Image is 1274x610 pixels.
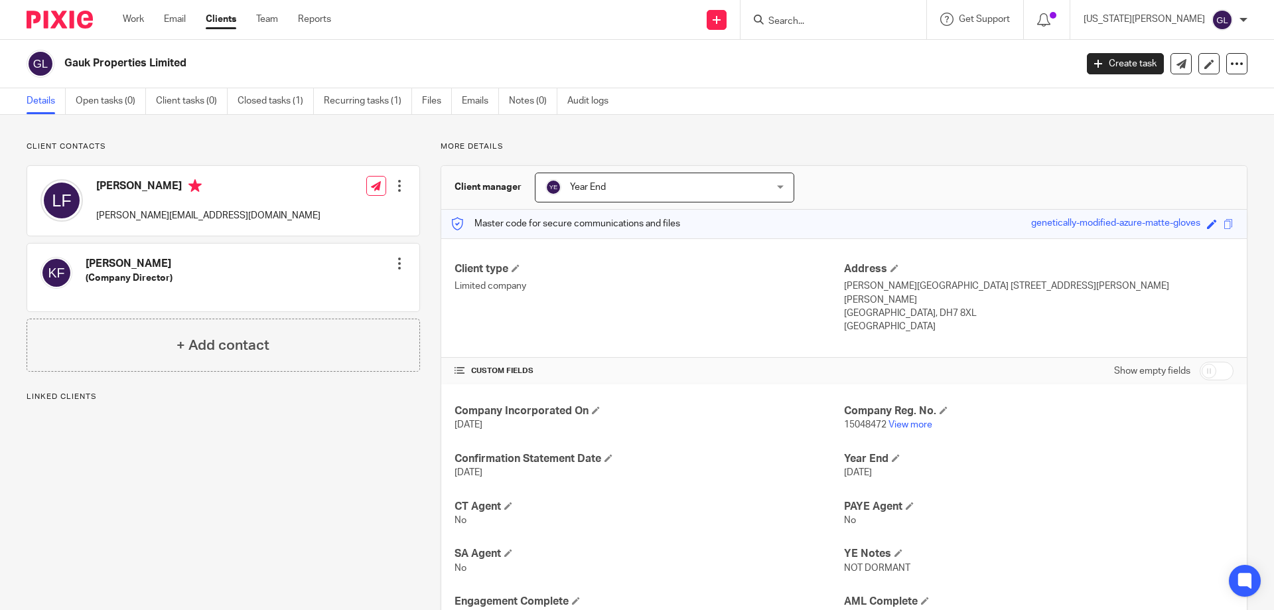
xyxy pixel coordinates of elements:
h4: Year End [844,452,1234,466]
img: svg%3E [545,179,561,195]
span: [DATE] [455,468,482,477]
h4: AML Complete [844,595,1234,609]
h4: Address [844,262,1234,276]
a: Team [256,13,278,26]
h4: SA Agent [455,547,844,561]
a: Email [164,13,186,26]
h4: PAYE Agent [844,500,1234,514]
h4: Company Reg. No. [844,404,1234,418]
span: NOT DORMANT [844,564,910,573]
p: [US_STATE][PERSON_NAME] [1084,13,1205,26]
a: View more [888,420,932,429]
img: svg%3E [1212,9,1233,31]
div: genetically-modified-azure-matte-gloves [1031,216,1200,232]
label: Show empty fields [1114,364,1190,378]
i: Primary [188,179,202,192]
span: No [455,516,466,525]
a: Audit logs [567,88,618,114]
span: 15048472 [844,420,886,429]
img: svg%3E [40,257,72,289]
span: [DATE] [844,468,872,477]
h4: CT Agent [455,500,844,514]
h4: YE Notes [844,547,1234,561]
img: svg%3E [27,50,54,78]
h4: Engagement Complete [455,595,844,609]
p: Linked clients [27,392,420,402]
p: [PERSON_NAME][EMAIL_ADDRESS][DOMAIN_NAME] [96,209,320,222]
a: Details [27,88,66,114]
h4: Company Incorporated On [455,404,844,418]
p: [GEOGRAPHIC_DATA] [844,320,1234,333]
a: Recurring tasks (1) [324,88,412,114]
h3: Client manager [455,181,522,194]
h4: Confirmation Statement Date [455,452,844,466]
h5: (Company Director) [86,271,173,285]
a: Emails [462,88,499,114]
p: Master code for secure communications and files [451,217,680,230]
a: Notes (0) [509,88,557,114]
a: Files [422,88,452,114]
h4: [PERSON_NAME] [96,179,320,196]
p: [GEOGRAPHIC_DATA], DH7 8XL [844,307,1234,320]
span: Year End [570,183,606,192]
h4: [PERSON_NAME] [86,257,173,271]
p: More details [441,141,1247,152]
h4: + Add contact [177,335,269,356]
span: No [455,564,466,573]
input: Search [767,16,886,28]
h2: Gauk Properties Limited [64,56,867,70]
span: No [844,516,856,525]
span: Get Support [959,15,1010,24]
a: Reports [298,13,331,26]
h4: Client type [455,262,844,276]
span: [DATE] [455,420,482,429]
img: Pixie [27,11,93,29]
a: Open tasks (0) [76,88,146,114]
a: Work [123,13,144,26]
p: Limited company [455,279,844,293]
a: Clients [206,13,236,26]
h4: CUSTOM FIELDS [455,366,844,376]
img: svg%3E [40,179,83,222]
a: Client tasks (0) [156,88,228,114]
a: Closed tasks (1) [238,88,314,114]
p: [PERSON_NAME][GEOGRAPHIC_DATA] [STREET_ADDRESS][PERSON_NAME][PERSON_NAME] [844,279,1234,307]
a: Create task [1087,53,1164,74]
p: Client contacts [27,141,420,152]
